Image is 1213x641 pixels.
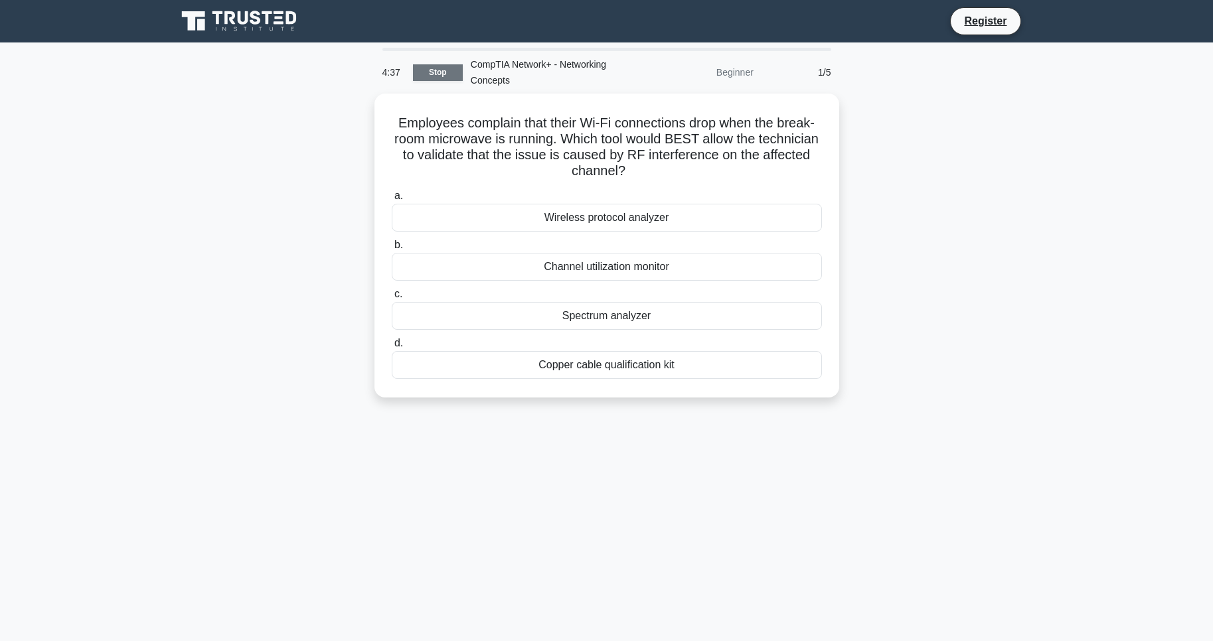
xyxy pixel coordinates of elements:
[390,115,823,180] h5: Employees complain that their Wi-Fi connections drop when the break-room microwave is running. Wh...
[413,64,463,81] a: Stop
[392,302,822,330] div: Spectrum analyzer
[392,204,822,232] div: Wireless protocol analyzer
[762,59,839,86] div: 1/5
[394,239,403,250] span: b.
[463,51,645,94] div: CompTIA Network+ - Networking Concepts
[374,59,413,86] div: 4:37
[392,351,822,379] div: Copper cable qualification kit
[394,190,403,201] span: a.
[392,253,822,281] div: Channel utilization monitor
[394,288,402,299] span: c.
[956,13,1014,29] a: Register
[645,59,762,86] div: Beginner
[394,337,403,348] span: d.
